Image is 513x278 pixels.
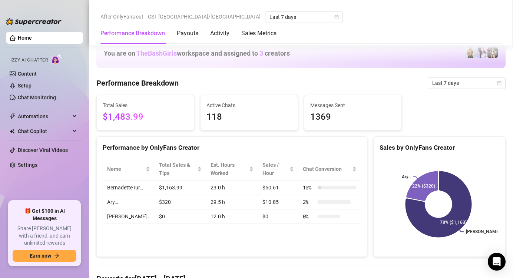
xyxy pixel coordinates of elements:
span: 3 [259,49,263,57]
div: Payouts [177,29,198,38]
span: Chat Conversion [303,165,351,173]
span: calendar [497,81,502,85]
span: 🎁 Get $100 in AI Messages [13,208,76,222]
a: Content [18,71,37,77]
span: thunderbolt [10,113,16,119]
img: BernadetteTur [465,47,476,58]
th: Chat Conversion [298,158,361,181]
img: Ary [476,47,487,58]
div: Performance by OnlyFans Creator [103,143,361,153]
span: Chat Copilot [18,125,70,137]
td: BernadetteTur… [103,181,155,195]
div: Sales by OnlyFans Creator [380,143,499,153]
span: Share [PERSON_NAME] with a friend, and earn unlimited rewards [13,225,76,247]
text: Ary… [402,174,411,179]
td: $10.85 [258,195,298,209]
td: 29.5 h [206,195,258,209]
td: 23.0 h [206,181,258,195]
text: [PERSON_NAME]... [466,229,503,234]
h1: You are on workspace and assigned to creators [104,49,290,57]
a: Home [18,35,32,41]
h4: Performance Breakdown [96,78,179,88]
span: After OnlyFans cut [100,11,143,22]
td: $0 [155,209,206,224]
a: Settings [18,162,37,168]
td: $1,163.99 [155,181,206,195]
span: Earn now [30,253,51,259]
span: Izzy AI Chatter [10,57,48,64]
span: 0 % [303,212,315,221]
span: Total Sales & Tips [159,161,196,177]
div: Performance Breakdown [100,29,165,38]
a: Discover Viral Videos [18,147,68,153]
td: $320 [155,195,206,209]
div: Activity [210,29,229,38]
span: Total Sales [103,101,188,109]
img: Bonnie [487,47,498,58]
span: Last 7 days [432,77,501,89]
span: Sales / Hour [262,161,288,177]
a: Chat Monitoring [18,95,56,100]
td: $0 [258,209,298,224]
button: Earn nowarrow-right [13,250,76,262]
span: 10 % [303,183,315,192]
th: Name [103,158,155,181]
a: Setup [18,83,32,89]
span: CST [GEOGRAPHIC_DATA]/[GEOGRAPHIC_DATA] [148,11,261,22]
th: Sales / Hour [258,158,298,181]
span: 2 % [303,198,315,206]
span: Messages Sent [310,101,395,109]
td: Ary… [103,195,155,209]
span: 118 [206,110,292,124]
span: arrow-right [54,253,59,258]
div: Open Intercom Messenger [488,253,506,271]
div: Est. Hours Worked [211,161,248,177]
span: Last 7 days [269,11,338,23]
th: Total Sales & Tips [155,158,206,181]
td: $50.61 [258,181,298,195]
img: AI Chatter [51,54,62,64]
span: 1369 [310,110,395,124]
td: 12.0 h [206,209,258,224]
img: Chat Copilot [10,129,14,134]
td: [PERSON_NAME]… [103,209,155,224]
div: Sales Metrics [241,29,277,38]
span: TheBashGirls [136,49,177,57]
span: calendar [334,15,339,19]
span: Automations [18,110,70,122]
span: Name [107,165,144,173]
span: $1,483.99 [103,110,188,124]
span: Active Chats [206,101,292,109]
img: logo-BBDzfeDw.svg [6,18,62,25]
